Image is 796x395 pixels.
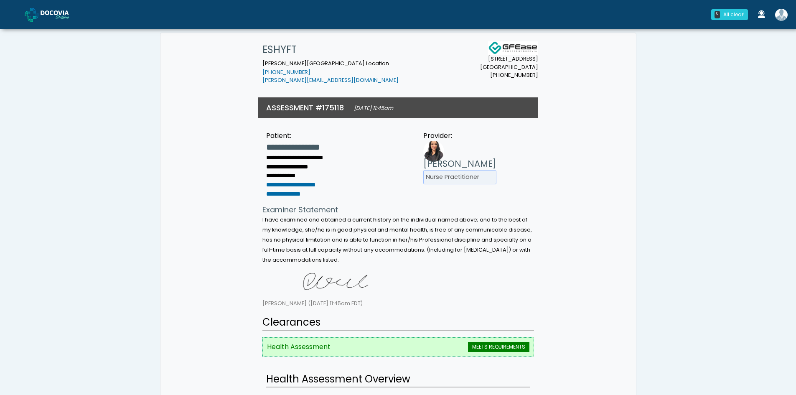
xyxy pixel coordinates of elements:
div: 0 [715,11,720,18]
li: Health Assessment [262,337,534,357]
h3: ASSESSMENT #175118 [266,102,344,113]
img: Docovia [25,8,38,22]
small: [PERSON_NAME] ([DATE] 11:45am EDT) [262,300,363,307]
a: 0 All clear! [706,6,753,23]
h1: ESHYFT [262,41,399,58]
div: All clear! [723,11,745,18]
a: [PERSON_NAME][EMAIL_ADDRESS][DOMAIN_NAME] [262,76,399,84]
div: Provider: [423,131,496,141]
small: [DATE] 11:45am [354,104,393,112]
img: Docovia Staffing Logo [488,41,538,55]
h2: Clearances [262,315,534,331]
h4: Examiner Statement [262,205,534,214]
small: [STREET_ADDRESS] [GEOGRAPHIC_DATA] [PHONE_NUMBER] [480,55,538,79]
img: 3o2J1gAAAAGSURBVAMAlgwpOqUZaisAAAAASUVORK5CYII= [262,268,388,297]
img: Provider image [423,141,444,162]
h2: Health Assessment Overview [266,372,530,387]
img: Shakerra Crippen [775,9,788,21]
li: Nurse Practitioner [423,170,496,184]
img: Docovia [41,10,82,19]
div: Patient: [266,131,323,141]
small: [PERSON_NAME][GEOGRAPHIC_DATA] Location [262,60,399,84]
small: I have examined and obtained a current history on the individual named above; and to the best of ... [262,216,532,263]
span: MEETS REQUIREMENTS [468,342,529,352]
h3: [PERSON_NAME] [423,158,496,170]
a: [PHONE_NUMBER] [262,69,310,76]
a: Docovia [25,1,82,28]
